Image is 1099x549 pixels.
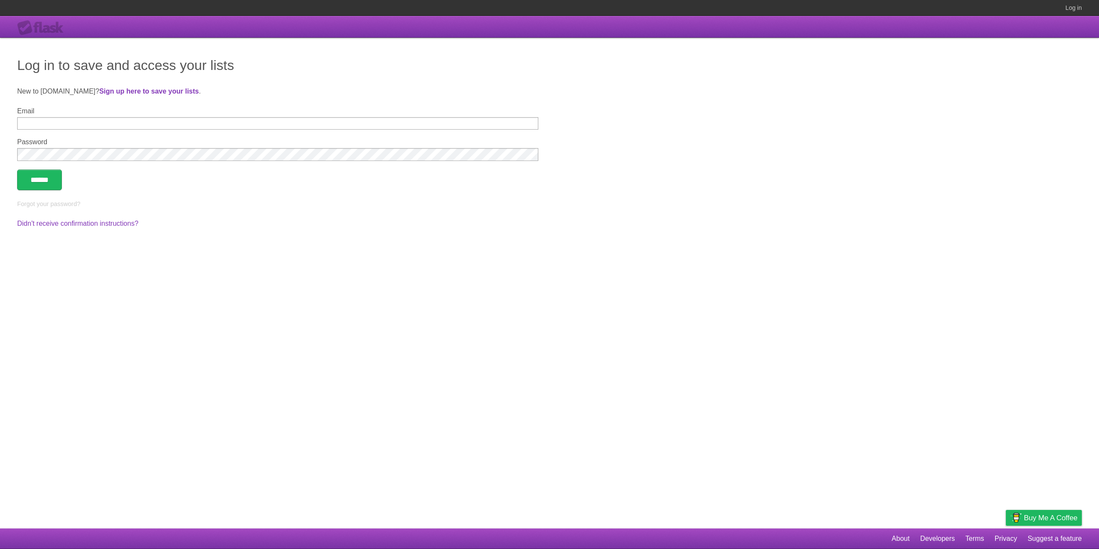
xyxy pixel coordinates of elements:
[17,55,1082,76] h1: Log in to save and access your lists
[965,531,984,547] a: Terms
[17,138,538,146] label: Password
[17,107,538,115] label: Email
[17,20,69,36] div: Flask
[892,531,910,547] a: About
[1028,531,1082,547] a: Suggest a feature
[99,88,199,95] a: Sign up here to save your lists
[1010,510,1022,525] img: Buy me a coffee
[1006,510,1082,526] a: Buy me a coffee
[17,200,80,207] a: Forgot your password?
[1024,510,1078,525] span: Buy me a coffee
[17,220,138,227] a: Didn't receive confirmation instructions?
[920,531,955,547] a: Developers
[995,531,1017,547] a: Privacy
[17,86,1082,97] p: New to [DOMAIN_NAME]? .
